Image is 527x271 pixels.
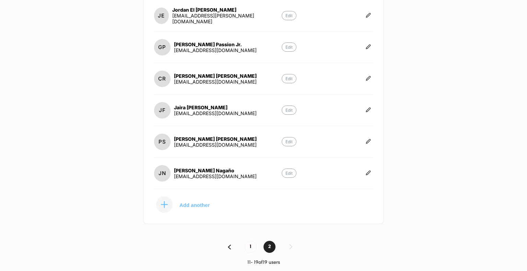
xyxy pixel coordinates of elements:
[228,245,231,249] img: pagination back
[172,13,282,24] div: [EMAIL_ADDRESS][PERSON_NAME][DOMAIN_NAME]
[174,79,257,85] div: [EMAIL_ADDRESS][DOMAIN_NAME]
[172,7,282,13] div: Jordan El [PERSON_NAME]
[159,170,166,176] p: JN
[174,173,257,179] div: [EMAIL_ADDRESS][DOMAIN_NAME]
[174,110,257,116] div: [EMAIL_ADDRESS][DOMAIN_NAME]
[174,104,257,110] div: Jaira [PERSON_NAME]
[174,41,257,47] div: [PERSON_NAME] Passion Jr.
[154,196,223,213] button: Add another
[174,73,257,79] div: [PERSON_NAME] [PERSON_NAME]
[158,75,166,82] p: CR
[282,169,296,178] p: Edit
[174,136,257,142] div: [PERSON_NAME] [PERSON_NAME]
[158,12,165,19] p: JE
[282,42,296,52] p: Edit
[282,106,296,115] p: Edit
[174,47,257,53] div: [EMAIL_ADDRESS][DOMAIN_NAME]
[174,142,257,148] div: [EMAIL_ADDRESS][DOMAIN_NAME]
[159,107,166,113] p: JF
[263,241,276,253] span: 2
[179,203,210,207] p: Add another
[282,137,296,146] p: Edit
[158,44,166,50] p: GP
[174,168,257,173] div: [PERSON_NAME] Nagaño
[282,74,296,83] p: Edit
[245,241,257,253] span: 1
[159,138,166,145] p: PS
[282,11,296,20] p: Edit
